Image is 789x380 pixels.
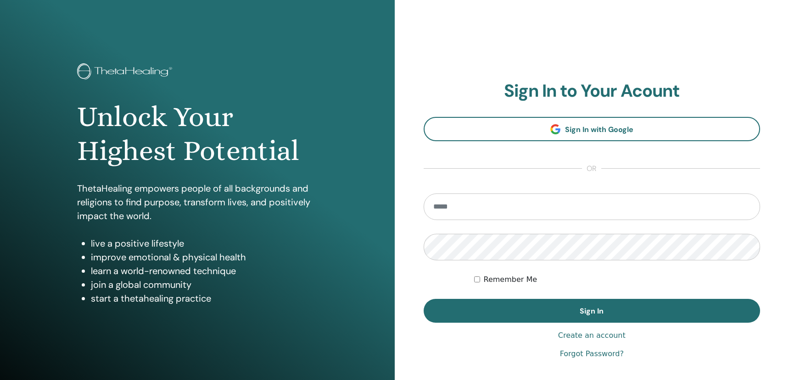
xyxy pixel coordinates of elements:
[484,274,537,285] label: Remember Me
[91,264,317,278] li: learn a world-renowned technique
[91,250,317,264] li: improve emotional & physical health
[424,299,761,323] button: Sign In
[580,306,604,316] span: Sign In
[558,330,626,341] a: Create an account
[77,100,317,168] h1: Unlock Your Highest Potential
[424,81,761,102] h2: Sign In to Your Acount
[91,292,317,305] li: start a thetahealing practice
[474,274,760,285] div: Keep me authenticated indefinitely or until I manually logout
[77,182,317,223] p: ThetaHealing empowers people of all backgrounds and religions to find purpose, transform lives, a...
[424,117,761,141] a: Sign In with Google
[560,348,624,359] a: Forgot Password?
[91,278,317,292] li: join a global community
[565,125,633,134] span: Sign In with Google
[91,237,317,250] li: live a positive lifestyle
[582,163,601,174] span: or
